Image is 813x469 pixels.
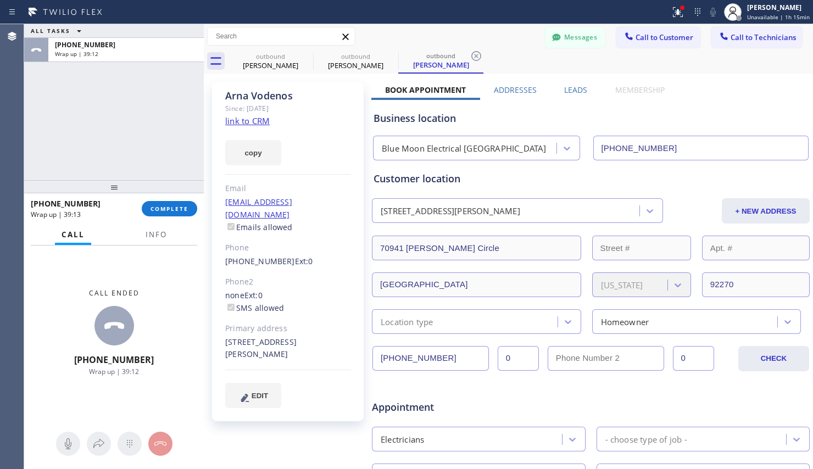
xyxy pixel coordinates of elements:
div: Mary Link [229,49,312,74]
input: Phone Number 2 [548,346,664,371]
div: Phone [225,242,351,254]
span: Call ended [89,288,140,298]
span: Wrap up | 39:13 [31,210,81,219]
div: Electricians [381,433,424,445]
span: Unavailable | 1h 15min [747,13,810,21]
span: Call to Technicians [731,32,796,42]
span: Appointment [372,400,516,415]
span: Ext: 0 [295,256,313,266]
label: Book Appointment [385,85,466,95]
span: EDIT [252,392,268,400]
a: link to CRM [225,115,270,126]
div: Email [225,182,351,195]
div: none [225,289,351,315]
label: SMS allowed [225,303,284,313]
input: Search [208,27,355,45]
div: [STREET_ADDRESS][PERSON_NAME] [381,205,520,217]
button: Open directory [87,432,111,456]
input: Address [372,236,581,260]
label: Leads [564,85,587,95]
div: Homeowner [601,315,649,328]
button: Call to Technicians [711,27,802,48]
input: Phone Number [372,346,489,371]
div: Business location [374,111,808,126]
div: Phone2 [225,276,351,288]
button: Info [139,224,174,245]
button: Call to Customer [616,27,700,48]
div: [PERSON_NAME] [747,3,810,12]
span: Wrap up | 39:12 [89,367,139,376]
input: Ext. [498,346,539,371]
button: + NEW ADDRESS [722,198,810,224]
input: SMS allowed [227,304,235,311]
span: [PHONE_NUMBER] [74,354,154,366]
button: CHECK [738,346,809,371]
div: Since: [DATE] [225,102,351,115]
div: Arna Vodenos [399,49,482,72]
button: Open dialpad [118,432,142,456]
a: [PHONE_NUMBER] [225,256,295,266]
input: City [372,272,581,297]
span: COMPLETE [151,205,188,213]
button: Messages [545,27,605,48]
span: Call [62,230,85,239]
button: Mute [705,4,721,20]
button: Call [55,224,91,245]
div: Arna Vodenos [225,90,351,102]
div: [PERSON_NAME] [399,60,482,70]
div: outbound [314,52,397,60]
span: Call to Customer [636,32,693,42]
button: COMPLETE [142,201,197,216]
a: [EMAIL_ADDRESS][DOMAIN_NAME] [225,197,292,220]
input: Emails allowed [227,223,235,230]
div: outbound [229,52,312,60]
button: Hang up [148,432,172,456]
div: [STREET_ADDRESS][PERSON_NAME] [225,336,351,361]
span: [PHONE_NUMBER] [55,40,115,49]
div: Blue Moon Electrical [GEOGRAPHIC_DATA] [382,142,547,155]
div: Primary address [225,322,351,335]
input: Phone Number [593,136,809,160]
label: Emails allowed [225,222,293,232]
label: Addresses [494,85,537,95]
button: copy [225,140,281,165]
div: Location type [381,315,433,328]
div: [PERSON_NAME] [229,60,312,70]
div: outbound [399,52,482,60]
button: EDIT [225,383,281,408]
span: [PHONE_NUMBER] [31,198,101,209]
input: Street # [592,236,691,260]
input: ZIP [702,272,810,297]
div: Arna Vodenos [314,49,397,74]
div: Customer location [374,171,808,186]
label: Membership [615,85,665,95]
span: ALL TASKS [31,27,70,35]
div: - choose type of job - [605,433,687,445]
span: Wrap up | 39:12 [55,50,98,58]
input: Ext. 2 [673,346,714,371]
button: ALL TASKS [24,24,92,37]
span: Info [146,230,167,239]
div: [PERSON_NAME] [314,60,397,70]
input: Apt. # [702,236,810,260]
button: Mute [56,432,80,456]
span: Ext: 0 [244,290,263,300]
